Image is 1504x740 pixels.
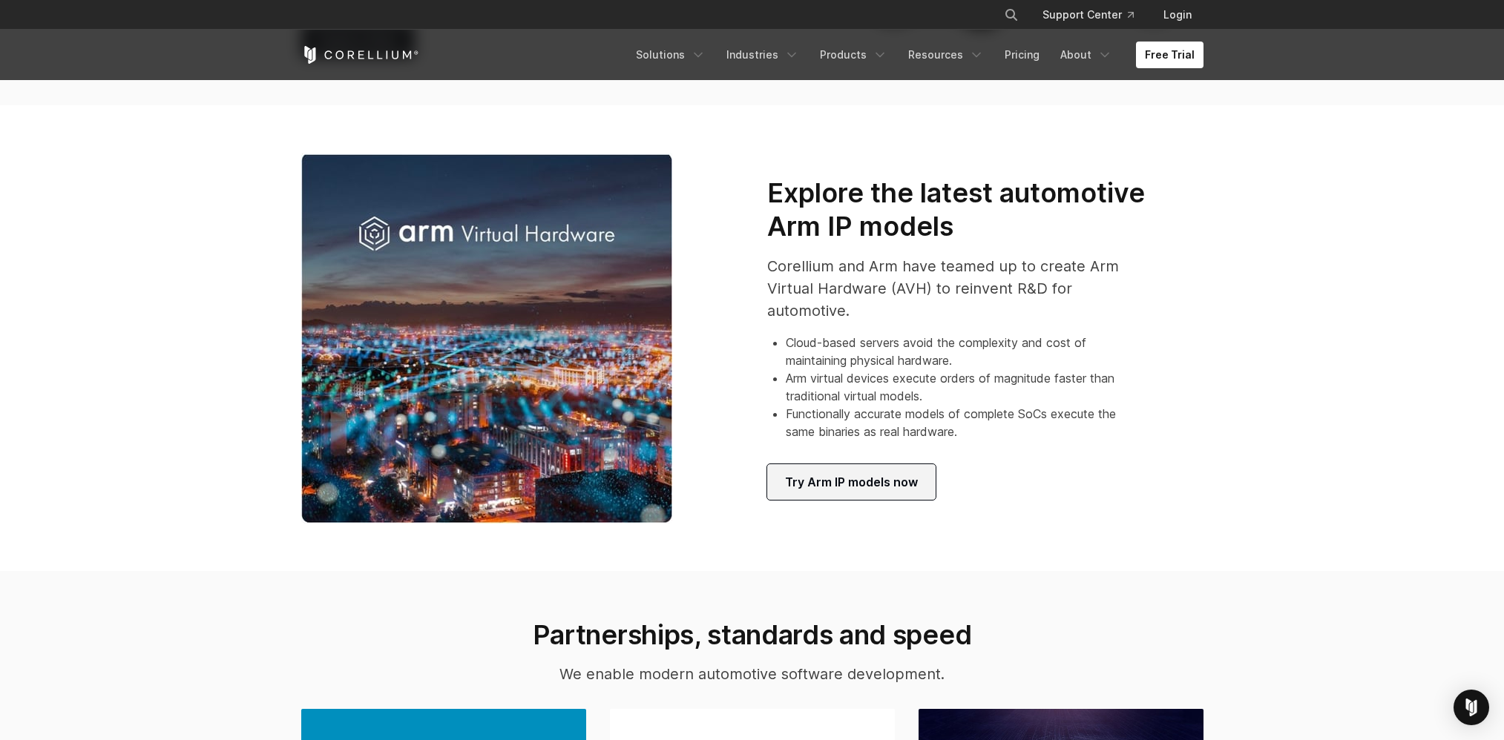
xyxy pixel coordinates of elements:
[717,42,808,68] a: Industries
[786,334,1147,369] li: Cloud-based servers avoid the complexity and cost of maintaining physical hardware.
[767,257,1119,320] span: Corellium and Arm have teamed up to create Arm Virtual Hardware (AVH) to reinvent R&D for automot...
[785,473,918,491] span: Try Arm IP models now
[627,42,715,68] a: Solutions
[378,618,1126,651] h2: Partnerships, standards and speed
[301,153,672,523] img: Arm Virtual Hardware image 1
[998,1,1025,28] button: Search
[786,405,1147,440] li: Functionally accurate models of complete SoCs execute the same binaries as real hardware.
[627,42,1203,68] div: Navigation Menu
[1051,42,1121,68] a: About
[1152,1,1203,28] a: Login
[767,464,936,500] a: Try Arm IP models now
[301,46,419,64] a: Corellium Home
[378,663,1126,685] p: We enable modern automotive software development.
[767,176,1147,243] h3: Explore the latest automotive Arm IP models
[899,42,993,68] a: Resources
[986,1,1203,28] div: Navigation Menu
[996,42,1048,68] a: Pricing
[1454,690,1489,725] div: Open Intercom Messenger
[786,369,1147,405] li: Arm virtual devices execute orders of magnitude faster than traditional virtual models.
[1031,1,1146,28] a: Support Center
[811,42,896,68] a: Products
[1136,42,1203,68] a: Free Trial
